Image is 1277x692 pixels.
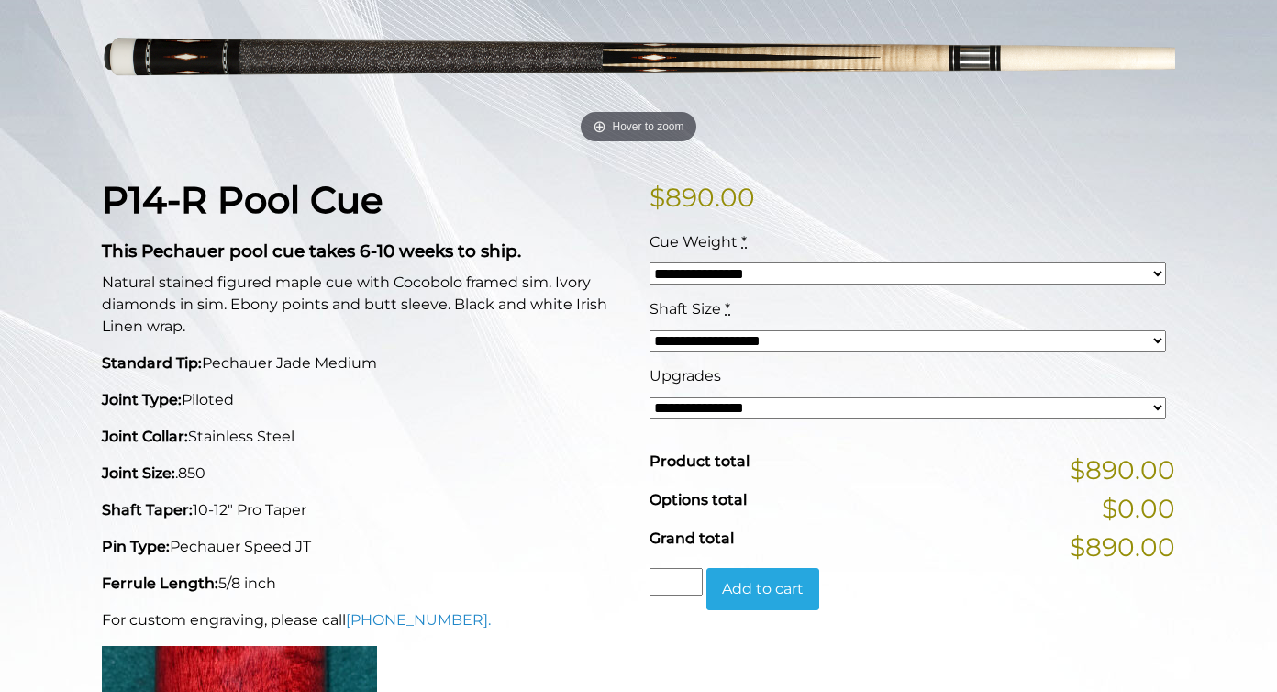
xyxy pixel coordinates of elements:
strong: This Pechauer pool cue takes 6-10 weeks to ship. [102,240,521,262]
strong: Pin Type: [102,538,170,555]
p: Pechauer Speed JT [102,536,627,558]
strong: P14-R Pool Cue [102,177,383,222]
p: .850 [102,463,627,485]
button: Add to cart [706,568,819,610]
span: Upgrades [650,367,721,385]
span: $890.00 [1070,451,1175,489]
bdi: 890.00 [650,182,755,213]
strong: Joint Size: [102,464,175,482]
span: Shaft Size [650,300,721,318]
span: Grand total [650,530,734,547]
span: Cue Weight [650,233,738,251]
span: Options total [650,491,747,508]
strong: Shaft Taper: [102,501,193,519]
abbr: required [741,233,747,251]
a: [PHONE_NUMBER]. [346,611,491,629]
p: Pechauer Jade Medium [102,352,627,374]
p: For custom engraving, please call [102,609,627,631]
span: $0.00 [1102,489,1175,528]
strong: Standard Tip: [102,354,202,372]
p: Piloted [102,389,627,411]
strong: Joint Type: [102,391,182,408]
p: Stainless Steel [102,426,627,448]
strong: Joint Collar: [102,428,188,445]
abbr: required [725,300,730,318]
p: 10-12" Pro Taper [102,499,627,521]
p: 5/8 inch [102,573,627,595]
span: $890.00 [1070,528,1175,566]
strong: Ferrule Length: [102,575,218,592]
input: Product quantity [650,568,703,596]
span: Product total [650,452,750,470]
span: $ [650,182,665,213]
p: Natural stained figured maple cue with Cocobolo framed sim. Ivory diamonds in sim. Ebony points a... [102,272,627,338]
